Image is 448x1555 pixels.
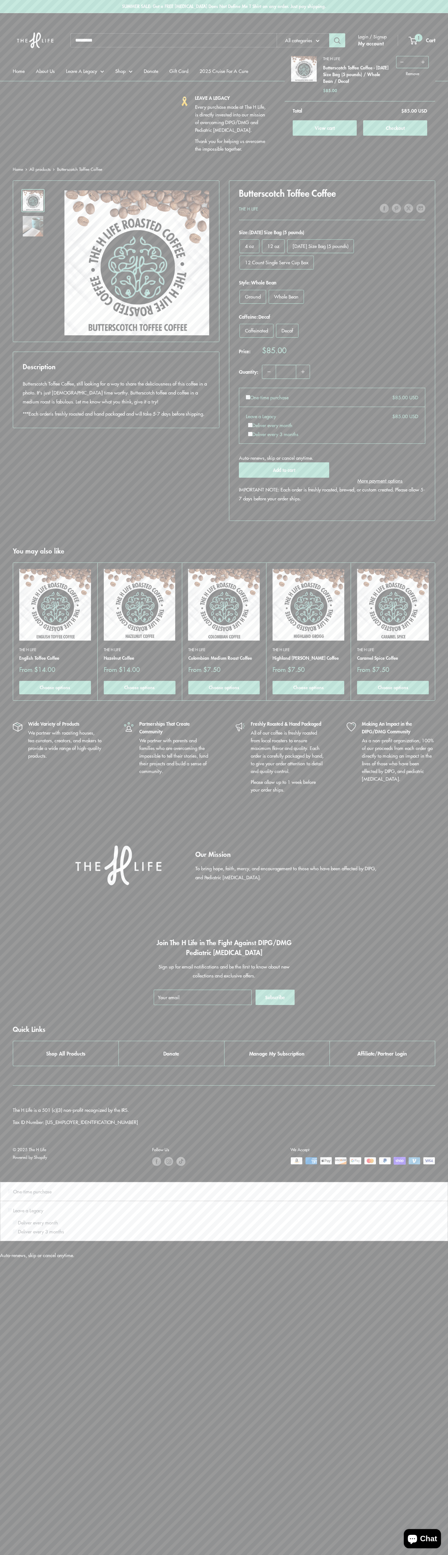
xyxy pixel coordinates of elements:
[239,346,262,356] span: Price:
[13,1154,47,1160] a: Powered by Shopify
[152,1146,185,1153] p: Follow Us
[154,937,295,958] h2: Join The H Life in The Fight Against DIPG/DMG Pediatric [MEDICAL_DATA]
[256,990,295,1005] button: Subscribe
[330,1041,435,1066] a: Affiliate/Partner Login
[239,312,426,321] span: Caffeine:
[29,410,50,417] span: Each order
[335,476,425,485] a: More payment options
[23,216,43,236] img: Butterscotch Toffee Coffee
[188,647,260,653] a: The H Life
[7,1207,43,1214] label: Leave a Legacy
[248,432,252,436] input: Deliver every 3 months. Product price $85.00 USD
[239,278,426,287] span: Style:
[418,56,428,68] button: Increase quantity
[104,569,175,641] img: Hazelnut Coffee
[139,720,213,735] p: Partnerships That Create Community
[13,1229,17,1233] input: Deliver every 3 months
[239,228,426,237] span: Size:
[13,20,58,61] img: The H Life
[293,243,348,249] span: [DATE] Size Bag (5 pounds)
[323,87,337,93] span: $85.00
[262,239,285,253] label: 12 oz
[404,203,413,213] a: Tweet on Twitter
[250,279,276,286] span: Whole Bean
[7,1188,52,1195] label: One-time purchase
[401,106,427,115] span: $85.00 USD
[13,1041,118,1066] a: Shop All Products
[188,681,260,694] a: Choose options
[19,681,91,694] a: Choose options
[104,655,175,662] a: Hazelnut Coffee
[195,94,268,102] p: LEAVE A LEGACY
[19,666,55,673] span: From $14.00
[12,1219,58,1226] label: Deliver every month
[195,137,268,153] p: Thank you for helping us overcome the impossible together.
[323,56,390,62] a: The H Life
[293,106,302,115] span: Total
[240,324,273,338] label: Caffeinated
[66,67,104,76] a: Leave A Legacy
[426,36,435,44] span: Cart
[267,243,279,249] span: 12 oz
[273,666,305,673] span: From $7.50
[104,569,175,641] a: Hazelnut CoffeeHazelnut Coffee
[169,67,188,76] a: Gift Card
[258,313,270,320] span: Decaf
[115,67,133,76] a: Shop
[239,206,258,212] a: The H Life
[239,462,329,478] button: Add to cart
[195,849,383,859] h2: Our Mission
[251,729,324,775] p: All of our coffee is freshly roasted from local roasters to ensure maximum flavor and quality. Ea...
[293,120,357,136] a: View cart
[23,379,209,406] p: Butterscotch Toffee Coffee, still looking for a way to share the deliciousness of this coffee in ...
[188,569,260,641] img: Columbian Coffee, Medium Roast
[104,681,175,694] a: Choose options
[406,71,419,76] a: Remove
[139,737,213,775] p: We partner with parents and families who are overcoming the impossible to tell their stories, fun...
[357,647,429,653] a: The H Life
[357,569,429,641] img: Caramel Spice Coffee
[144,67,158,76] a: Donate
[13,1146,47,1161] p: © 2025 The H Life
[36,67,55,76] a: About Us
[281,327,293,334] span: Decaf
[240,290,266,304] label: Ground
[245,327,268,334] span: Caffeinated
[387,412,418,421] div: $85.00 USD
[19,569,91,641] img: English Toffee Coffee
[195,864,383,882] p: To bring hope, faith, mercy, and encouragement to those who have been affected by DIPG, and Pedia...
[195,103,268,134] p: Every purchase made at The H Life, is directly invested into our mission of overcoming DIPG/DMG a...
[273,647,344,653] a: The H Life
[251,720,324,728] p: Freshly Roasted & Hand Packaged
[12,1228,64,1235] label: Deliver every 3 months
[239,187,426,200] h1: Butterscotch Toffee Coffee
[57,166,102,172] span: Butterscotch Toffee Coffee
[13,1105,435,1114] p: The H Life is a 501 (c)(3) non-profit recognized by the IRS.
[357,655,429,662] a: Caramel Spice Coffee
[23,362,209,372] h2: Description
[13,1024,45,1034] h2: Quick Links
[246,393,289,402] label: One-time purchase
[249,229,304,236] span: [DATE] Size Bag (5 pounds)
[262,365,276,379] button: Decrease quantity
[13,1220,17,1224] input: Deliver every month
[248,422,292,428] label: Deliver every month
[245,293,261,300] span: Ground
[246,412,276,421] label: Leave a Legacy
[323,64,390,84] a: Butterscotch Toffee Coffee - [DATE] Size Bag (5 pounds) / Whole Bean / Decaf
[13,1118,435,1127] p: Tax ID Number: [US_EMPLOYER_IDENTIFICATION_NUMBER]
[50,410,204,417] span: is freshly roasted and hand packaged and will take 5-7 days before shipping.
[28,729,102,760] p: We partner with roasting houses, tea curators, creators, and makers to provide a wide range of hi...
[273,681,344,694] a: Choose options
[276,365,296,379] input: Quantity
[176,1157,185,1166] a: Follow us on TikTok
[13,546,64,556] h2: You may also like
[358,39,384,48] a: My account
[200,67,248,76] a: 2025 Cruise For A Cure
[387,393,418,402] div: $85.00 USD
[362,737,435,783] p: As a non-profit organization, 100% of our proceeds from each order go directly to making an impac...
[363,120,427,136] button: Checkout
[248,423,252,427] input: Deliver every month. Product price $85.00 USD
[416,203,425,213] a: Share by email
